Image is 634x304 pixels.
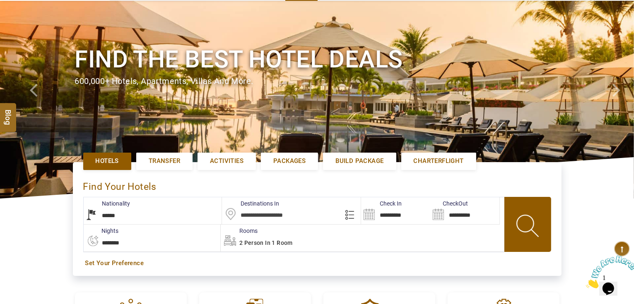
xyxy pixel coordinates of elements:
label: CheckOut [430,199,468,208]
a: Packages [261,153,318,170]
span: Packages [273,157,306,165]
a: Charterflight [401,153,476,170]
label: Check In [361,199,402,208]
label: Destinations In [222,199,279,208]
iframe: chat widget [583,252,634,292]
div: 600,000+ hotels, apartments, villas and more. [75,75,559,87]
span: Hotels [96,157,119,165]
a: Set Your Preference [85,259,549,268]
a: Hotels [83,153,131,170]
img: Chat attention grabber [3,3,55,36]
span: Activities [210,157,243,165]
a: Transfer [136,153,193,170]
input: Search [430,197,499,224]
span: 2 Person in 1 Room [239,239,293,246]
input: Search [361,197,430,224]
span: Build Package [335,157,383,165]
a: Activities [198,153,256,170]
label: Rooms [221,227,258,235]
span: Blog [3,109,14,116]
span: Charterflight [414,157,464,165]
a: Build Package [323,153,396,170]
h1: Find the best hotel deals [75,44,559,75]
label: Nationality [84,199,130,208]
div: Find Your Hotels [83,172,551,197]
label: nights [83,227,119,235]
span: Transfer [149,157,180,165]
span: 1 [3,3,7,10]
